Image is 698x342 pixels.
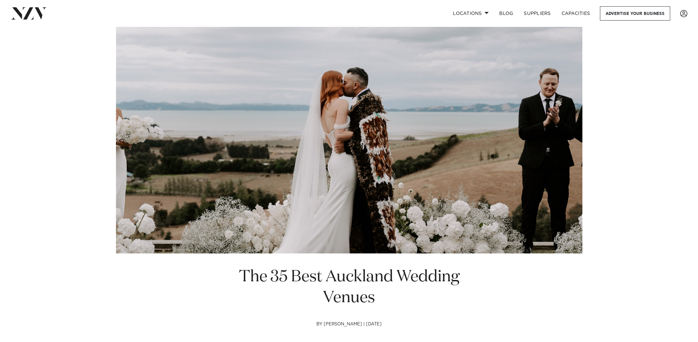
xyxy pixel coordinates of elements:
[556,6,596,21] a: Capacities
[236,267,462,308] h1: The 35 Best Auckland Wedding Venues
[494,6,518,21] a: BLOG
[518,6,556,21] a: SUPPLIERS
[116,27,582,253] img: The 35 Best Auckland Wedding Venues
[11,7,47,19] img: nzv-logo.png
[600,6,670,21] a: Advertise your business
[448,6,494,21] a: Locations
